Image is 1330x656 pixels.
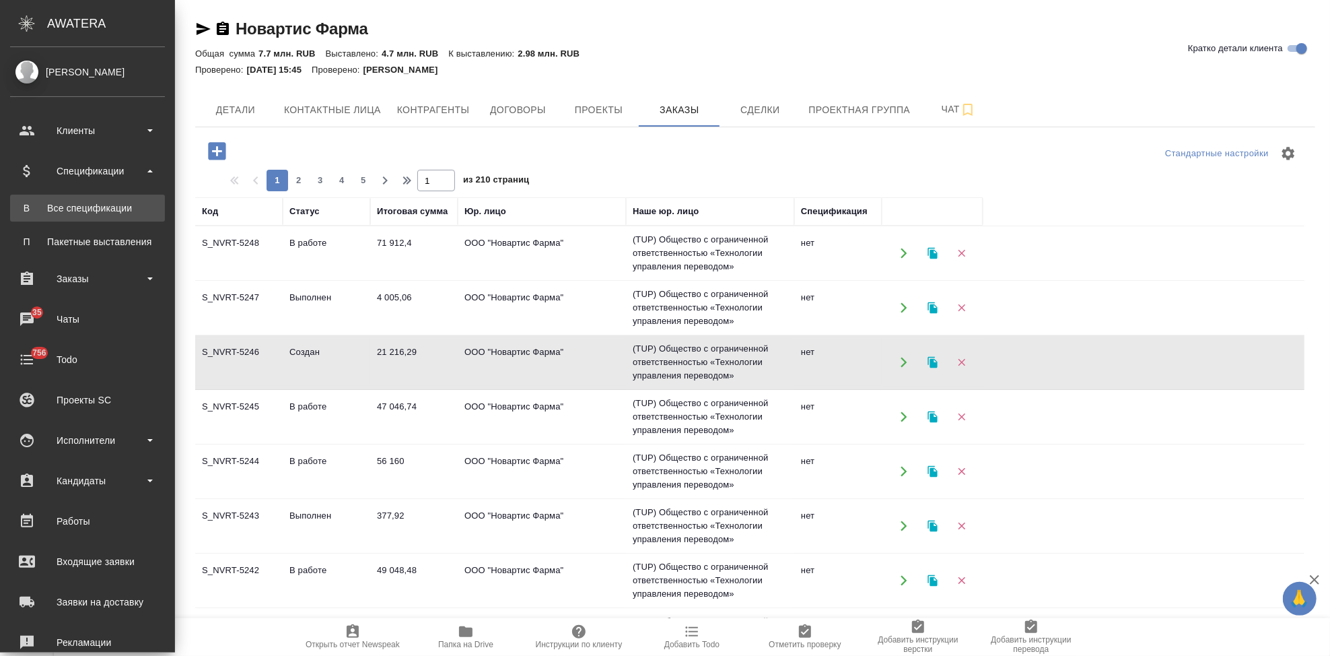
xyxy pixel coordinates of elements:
[24,306,50,319] span: 35
[258,48,325,59] p: 7.7 млн. RUB
[195,284,283,331] td: S_NVRT-5247
[3,343,172,376] a: 756Todo
[382,48,448,59] p: 4.7 млн. RUB
[808,102,910,119] span: Проектная группа
[363,65,448,75] p: [PERSON_NAME]
[485,102,550,119] span: Договоры
[794,230,882,277] td: нет
[195,339,283,386] td: S_NVRT-5246
[3,585,172,619] a: Заявки на доставку
[926,101,991,118] span: Чат
[331,174,353,187] span: 4
[518,48,590,59] p: 2.98 млн. RUB
[1162,143,1272,164] div: split button
[794,502,882,550] td: нет
[890,240,917,267] button: Открыть
[948,458,975,486] button: Удалить
[890,294,917,322] button: Открыть
[215,21,231,37] button: Скопировать ссылку
[195,21,211,37] button: Скопировать ссылку для ЯМессенджера
[10,121,165,141] div: Клиенты
[458,230,626,277] td: ООО "Новартис Фарма"
[635,618,748,656] button: Добавить Todo
[919,294,946,322] button: Клонировать
[769,640,841,649] span: Отметить проверку
[458,284,626,331] td: ООО "Новартис Фарма"
[370,230,458,277] td: 71 912,4
[284,102,381,119] span: Контактные лица
[310,170,331,191] button: 3
[626,499,794,553] td: (TUP) Общество с ограниченной ответственностью «Технологии управления переводом»
[633,205,699,218] div: Наше юр. лицо
[1272,137,1304,170] span: Настроить таблицу
[283,393,370,440] td: В работе
[10,511,165,531] div: Работы
[890,403,917,431] button: Открыть
[890,567,917,595] button: Открыть
[10,161,165,181] div: Спецификации
[195,48,258,59] p: Общая сумма
[370,557,458,604] td: 49 048,48
[3,504,172,538] a: Работы
[10,430,165,451] div: Исполнители
[464,205,506,218] div: Юр. лицо
[10,195,165,222] a: ВВсе спецификации
[3,383,172,417] a: Проекты SC
[3,545,172,579] a: Входящие заявки
[522,618,635,656] button: Инструкции по клиенту
[203,102,268,119] span: Детали
[10,592,165,612] div: Заявки на доставку
[353,170,374,191] button: 5
[647,102,711,119] span: Заказы
[458,557,626,604] td: ООО "Новартис Фарма"
[458,393,626,440] td: ООО "Новартис Фарма"
[10,632,165,653] div: Рекламации
[1188,42,1283,55] span: Кратко детали клиента
[195,230,283,277] td: S_NVRT-5248
[919,240,946,267] button: Клонировать
[283,557,370,604] td: В работе
[536,640,623,649] span: Инструкции по клиенту
[919,349,946,376] button: Клонировать
[919,513,946,540] button: Клонировать
[870,635,967,654] span: Добавить инструкции верстки
[919,403,946,431] button: Клонировать
[47,10,175,37] div: AWATERA
[566,102,631,119] span: Проекты
[948,294,975,322] button: Удалить
[3,302,172,336] a: 35Чаты
[370,393,458,440] td: 47 046,74
[283,339,370,386] td: Создан
[283,448,370,495] td: В работе
[890,458,917,486] button: Открыть
[801,205,868,218] div: Спецификация
[195,557,283,604] td: S_NVRT-5242
[195,448,283,495] td: S_NVRT-5244
[626,554,794,608] td: (TUP) Общество с ограниченной ответственностью «Технологии управления переводом»
[948,513,975,540] button: Удалить
[331,170,353,191] button: 4
[17,235,158,249] div: Пакетные выставления
[10,552,165,572] div: Входящие заявки
[948,349,975,376] button: Удалить
[370,448,458,495] td: 56 160
[626,335,794,389] td: (TUP) Общество с ограниченной ответственностью «Технологии управления переводом»
[195,65,247,75] p: Проверено:
[919,567,946,595] button: Клонировать
[890,349,917,376] button: Открыть
[664,640,720,649] span: Добавить Todo
[463,172,529,191] span: из 210 страниц
[10,309,165,329] div: Чаты
[409,618,522,656] button: Папка на Drive
[283,502,370,550] td: Выполнен
[247,65,312,75] p: [DATE] 15:45
[326,48,382,59] p: Выставлено:
[975,618,1088,656] button: Добавить инструкции перевода
[397,102,470,119] span: Контрагенты
[626,226,794,280] td: (TUP) Общество с ограниченной ответственностью «Технологии управления переводом»
[862,618,975,656] button: Добавить инструкции верстки
[296,618,409,656] button: Открыть отчет Newspeak
[794,393,882,440] td: нет
[353,174,374,187] span: 5
[288,174,310,187] span: 2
